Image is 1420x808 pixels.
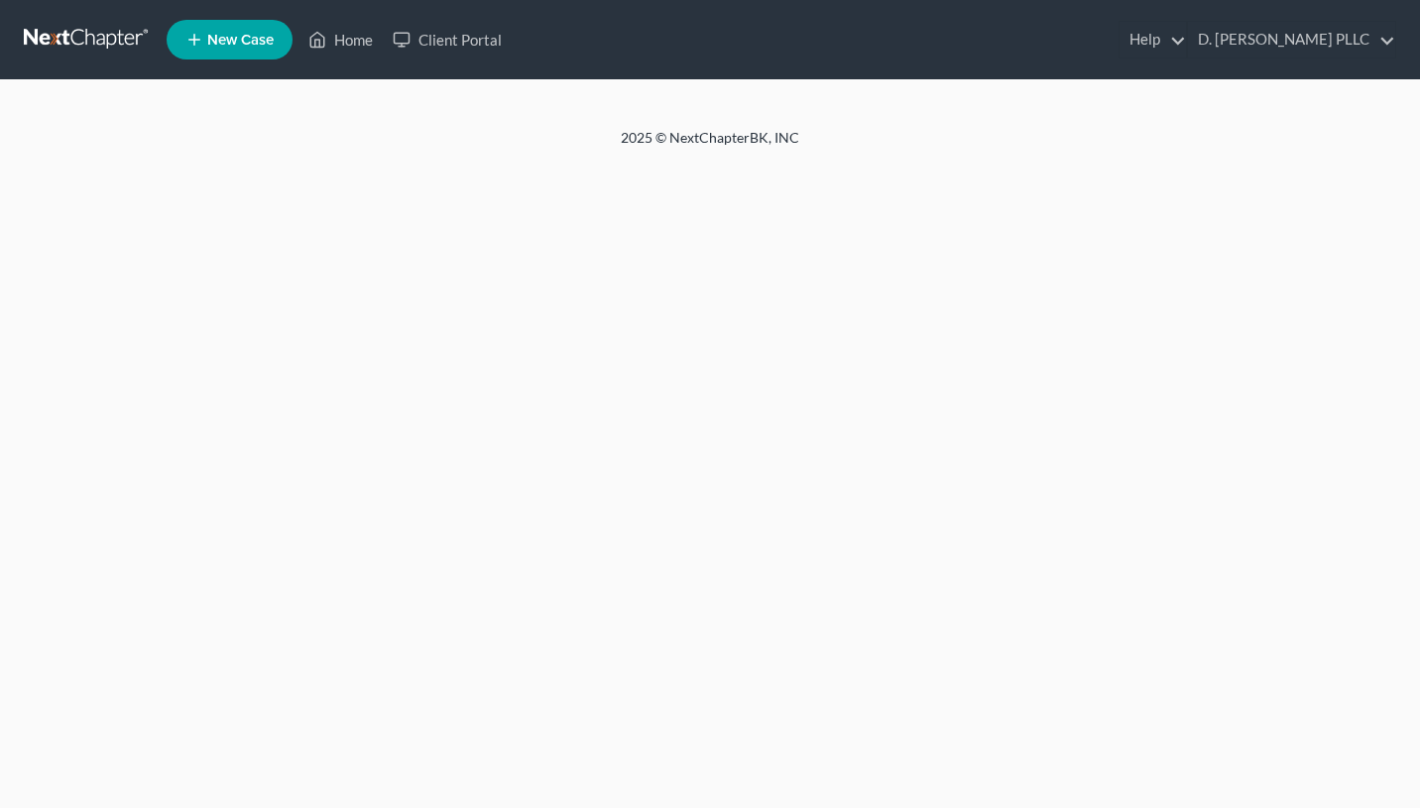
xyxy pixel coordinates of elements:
a: Client Portal [383,22,512,58]
div: 2025 © NextChapterBK, INC [145,128,1275,164]
a: Help [1120,22,1186,58]
a: Home [298,22,383,58]
new-legal-case-button: New Case [167,20,293,59]
a: D. [PERSON_NAME] PLLC [1188,22,1395,58]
